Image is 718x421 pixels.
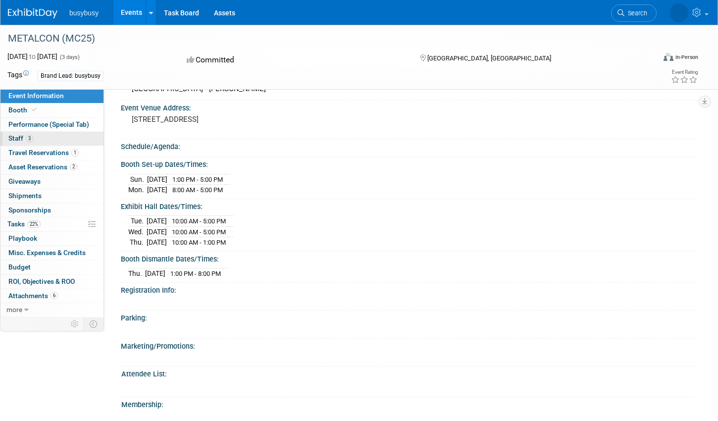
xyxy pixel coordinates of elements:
a: more [0,303,103,317]
img: ExhibitDay [8,8,57,18]
span: 10:00 AM - 5:00 PM [172,217,226,225]
span: [GEOGRAPHIC_DATA], [GEOGRAPHIC_DATA] [427,54,551,62]
div: Booth Set-up Dates/Times: [121,157,698,169]
div: Marketing/Promotions: [121,339,698,351]
a: Budget [0,261,103,274]
span: Attachments [8,292,58,300]
a: Sponsorships [0,204,103,217]
span: 1:00 PM - 8:00 PM [170,270,221,277]
a: ROI, Objectives & ROO [0,275,103,289]
a: Tasks22% [0,217,103,231]
td: [DATE] [147,237,167,248]
div: Exhibit Hall Dates/Times: [121,199,698,211]
td: Thu. [128,268,145,279]
span: Travel Reservations [8,149,79,157]
span: Performance (Special Tab) [8,120,89,128]
span: ROI, Objectives & ROO [8,277,75,285]
a: Attachments6 [0,289,103,303]
div: Membership: [121,397,694,410]
pre: [STREET_ADDRESS] [132,115,351,124]
span: 6 [51,292,58,299]
div: Event Venue Address: [121,101,698,113]
a: Staff3 [0,132,103,146]
td: Toggle Event Tabs [84,317,104,330]
div: Parking: [121,311,698,323]
span: busybusy [69,9,99,17]
span: 8:00 AM - 5:00 PM [172,186,223,194]
div: Event Rating [671,70,698,75]
a: Search [611,4,657,22]
td: Wed. [128,226,147,237]
span: Booth [8,106,39,114]
a: Travel Reservations1 [0,146,103,160]
span: 10:00 AM - 1:00 PM [172,239,226,246]
span: Sponsorships [8,206,51,214]
div: Committed [184,52,404,69]
a: Giveaways [0,175,103,189]
div: Registration Info: [121,283,698,295]
span: Misc. Expenses & Credits [8,249,86,257]
div: Schedule/Agenda: [121,139,698,152]
img: Bridger Thurston [669,3,688,22]
span: Giveaways [8,177,41,185]
span: Budget [8,263,31,271]
td: [DATE] [147,185,167,195]
span: (3 days) [59,54,80,60]
div: Attendee List: [121,367,694,379]
span: to [28,53,37,60]
a: Booth [0,104,103,117]
td: Personalize Event Tab Strip [66,317,84,330]
a: Misc. Expenses & Credits [0,246,103,260]
img: Format-Inperson.png [664,53,673,61]
span: Asset Reservations [8,163,77,171]
td: Thu. [128,237,147,248]
td: [DATE] [147,174,167,185]
span: Search [624,9,647,17]
span: Shipments [8,192,42,200]
a: Shipments [0,189,103,203]
td: Tags [7,70,29,81]
td: Tue. [128,216,147,227]
span: 3 [26,135,33,142]
span: more [6,306,22,314]
span: [DATE] [DATE] [7,53,57,60]
div: METALCON (MC25) [4,30,639,48]
td: Sun. [128,174,147,185]
span: 1 [71,149,79,157]
i: Booth reservation complete [32,107,37,112]
span: 22% [27,220,41,228]
a: Performance (Special Tab) [0,118,103,132]
td: Mon. [128,185,147,195]
a: Event Information [0,89,103,103]
td: [DATE] [145,268,165,279]
a: Playbook [0,232,103,246]
span: Playbook [8,234,37,242]
div: Booth Dismantle Dates/Times: [121,252,698,264]
a: Asset Reservations2 [0,160,103,174]
div: Event Format [596,52,699,66]
div: In-Person [675,53,698,61]
td: [DATE] [147,226,167,237]
span: 2 [70,163,77,170]
span: Staff [8,134,33,142]
span: Tasks [7,220,41,228]
span: Event Information [8,92,64,100]
td: [DATE] [147,216,167,227]
span: 10:00 AM - 5:00 PM [172,228,226,236]
div: Brand Lead: busybusy [38,71,103,81]
span: 1:00 PM - 5:00 PM [172,176,223,183]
